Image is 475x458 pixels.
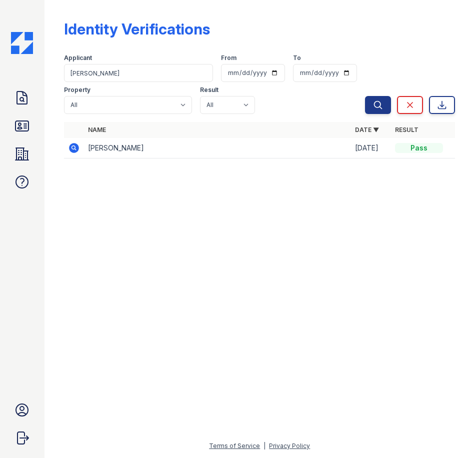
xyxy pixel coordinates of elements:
label: From [221,54,236,62]
a: Name [88,126,106,133]
a: Date ▼ [355,126,379,133]
div: | [263,442,265,449]
img: CE_Icon_Blue-c292c112584629df590d857e76928e9f676e5b41ef8f769ba2f05ee15b207248.png [11,32,33,54]
a: Privacy Policy [269,442,310,449]
a: Result [395,126,418,133]
label: Result [200,86,218,94]
td: [PERSON_NAME] [84,138,351,158]
label: Property [64,86,90,94]
td: [DATE] [351,138,391,158]
label: Applicant [64,54,92,62]
div: Pass [395,143,443,153]
a: Terms of Service [209,442,260,449]
label: To [293,54,301,62]
div: Identity Verifications [64,20,210,38]
input: Search by name or phone number [64,64,213,82]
